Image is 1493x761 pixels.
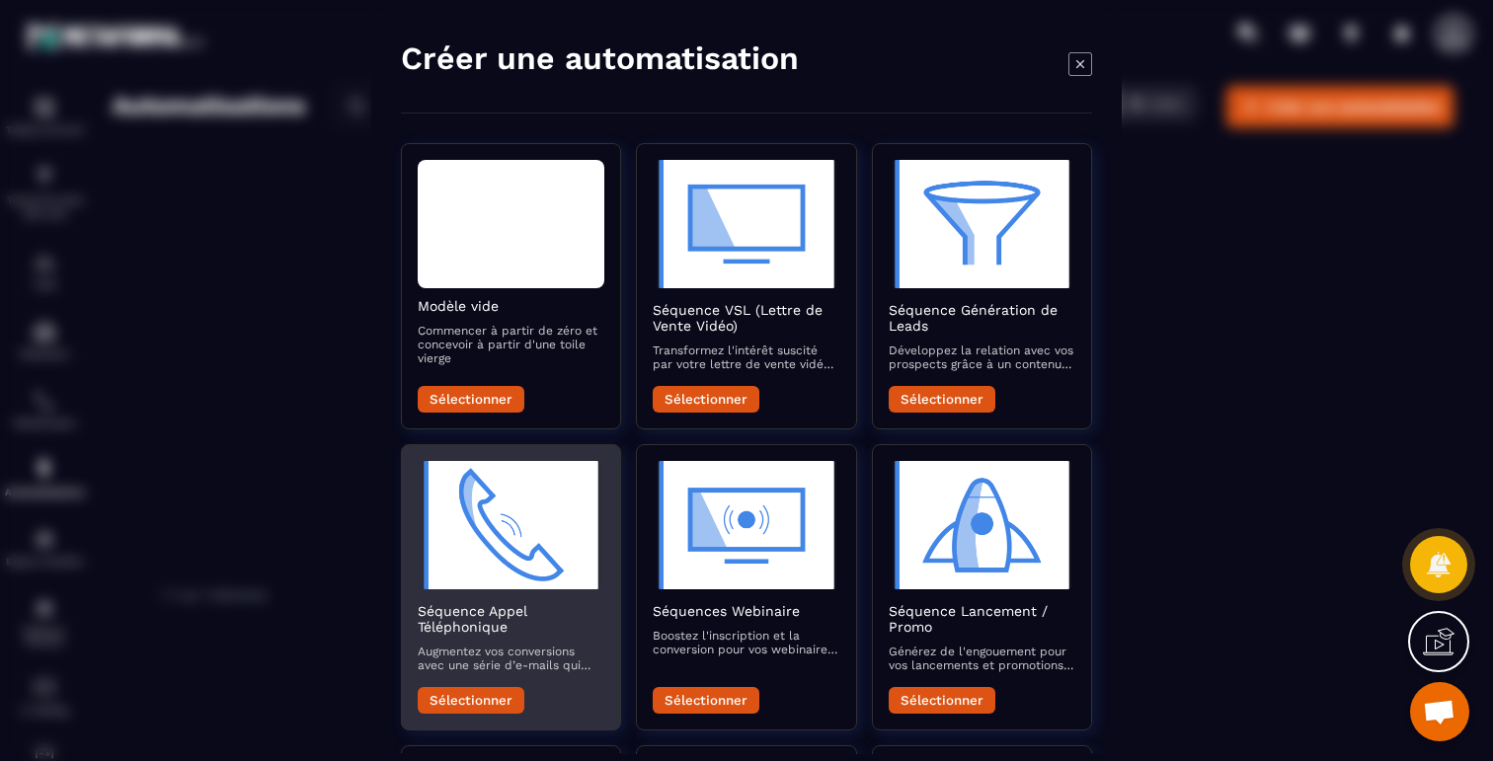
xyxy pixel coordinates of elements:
img: automation-objective-icon [889,461,1075,589]
button: Sélectionner [889,687,995,714]
button: Sélectionner [889,386,995,413]
h4: Créer une automatisation [401,38,799,78]
h2: Séquence Génération de Leads [889,302,1075,334]
button: Sélectionner [653,386,759,413]
h2: Séquence VSL (Lettre de Vente Vidéo) [653,302,839,334]
img: automation-objective-icon [889,160,1075,288]
img: automation-objective-icon [418,461,604,589]
p: Augmentez vos conversions avec une série d’e-mails qui préparent et suivent vos appels commerciaux [418,645,604,672]
h2: Modèle vide [418,298,604,314]
button: Sélectionner [418,687,524,714]
div: Ouvrir le chat [1410,682,1469,741]
h2: Séquence Lancement / Promo [889,603,1075,635]
p: Générez de l'engouement pour vos lancements et promotions avec une séquence d’e-mails captivante ... [889,645,1075,672]
p: Commencer à partir de zéro et concevoir à partir d'une toile vierge [418,324,604,365]
button: Sélectionner [653,687,759,714]
p: Boostez l'inscription et la conversion pour vos webinaires avec des e-mails qui informent, rappel... [653,629,839,656]
img: automation-objective-icon [653,160,839,288]
button: Sélectionner [418,386,524,413]
p: Développez la relation avec vos prospects grâce à un contenu attractif qui les accompagne vers la... [889,343,1075,371]
p: Transformez l'intérêt suscité par votre lettre de vente vidéo en actions concrètes avec des e-mai... [653,343,839,371]
h2: Séquences Webinaire [653,603,839,619]
h2: Séquence Appel Téléphonique [418,603,604,635]
img: automation-objective-icon [653,461,839,589]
